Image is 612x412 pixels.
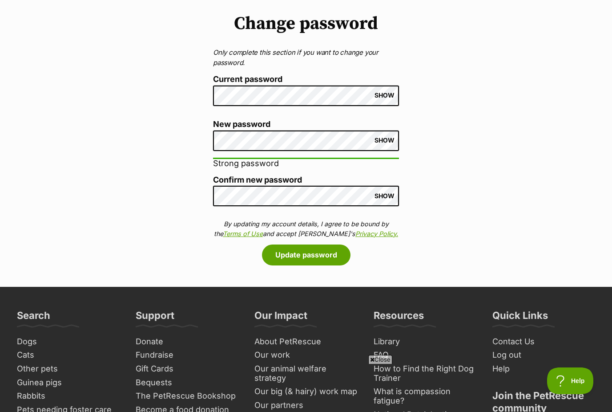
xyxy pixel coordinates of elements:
a: Terms of Use [223,230,263,237]
label: Current password [213,75,399,84]
a: About PetRescue [251,335,361,349]
h3: Support [136,309,174,327]
a: Other pets [13,362,123,376]
a: Donate [132,335,242,349]
a: Library [370,335,480,349]
label: Confirm new password [213,175,399,185]
button: Update password [262,245,350,265]
a: Contact Us [489,335,599,349]
a: Our work [251,348,361,362]
h3: Our Impact [254,309,307,327]
span: SHOW [374,192,395,200]
iframe: Advertisement [90,367,522,408]
h3: Quick Links [492,309,548,327]
a: FAQ [370,348,480,362]
label: New password [213,120,399,129]
a: Our animal welfare strategy [251,362,361,385]
a: Log out [489,348,599,362]
h3: Search [17,309,50,327]
a: Cats [13,348,123,362]
a: Dogs [13,335,123,349]
a: Guinea pigs [13,376,123,390]
a: Help [489,362,599,376]
iframe: Help Scout Beacon - Open [547,367,594,394]
span: Strong password [213,159,279,168]
span: SHOW [374,137,395,144]
a: Gift Cards [132,362,242,376]
h3: Resources [374,309,424,327]
a: Privacy Policy. [355,230,398,237]
p: Only complete this section if you want to change your password. [213,48,399,68]
span: SHOW [374,92,395,99]
a: How to Find the Right Dog Trainer [370,362,480,385]
h1: Change password [213,13,399,34]
span: Close [368,355,392,364]
a: Rabbits [13,389,123,403]
a: Fundraise [132,348,242,362]
p: By updating my account details, I agree to be bound by the and accept [PERSON_NAME]'s [213,219,399,238]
